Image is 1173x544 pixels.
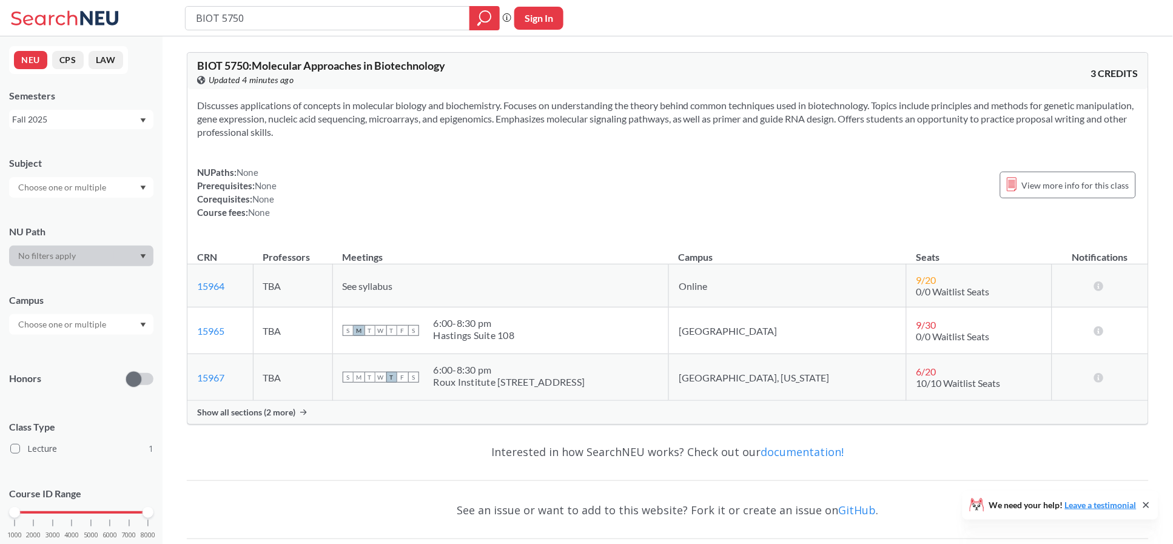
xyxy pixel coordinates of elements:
span: 1000 [7,532,22,539]
span: M [354,372,365,383]
svg: Dropdown arrow [140,186,146,190]
div: Dropdown arrow [9,177,153,198]
span: F [397,372,408,383]
span: 3 CREDITS [1091,67,1138,80]
a: 15965 [197,325,224,337]
span: 0/0 Waitlist Seats [916,286,990,297]
svg: magnifying glass [477,10,492,27]
span: 1 [149,442,153,455]
div: Dropdown arrow [9,314,153,335]
span: T [365,325,375,336]
span: 2000 [26,532,41,539]
span: See syllabus [343,280,393,292]
div: CRN [197,250,217,264]
th: Seats [907,238,1052,264]
th: Meetings [332,238,668,264]
span: S [343,372,354,383]
td: TBA [253,264,332,307]
span: S [343,325,354,336]
span: Show all sections (2 more) [197,407,295,418]
span: T [386,325,397,336]
div: Hastings Suite 108 [434,329,515,341]
div: NU Path [9,225,153,238]
a: 15964 [197,280,224,292]
td: [GEOGRAPHIC_DATA] [669,307,907,354]
input: Choose one or multiple [12,180,114,195]
span: 0/0 Waitlist Seats [916,331,990,342]
div: magnifying glass [469,6,500,30]
span: BIOT 5750 : Molecular Approaches in Biotechnology [197,59,445,72]
span: F [397,325,408,336]
th: Campus [669,238,907,264]
div: 6:00 - 8:30 pm [434,364,585,376]
div: NUPaths: Prerequisites: Corequisites: Course fees: [197,166,277,219]
button: LAW [89,51,123,69]
span: None [248,207,270,218]
span: 6000 [103,532,117,539]
th: Notifications [1052,238,1148,264]
div: Campus [9,294,153,307]
section: Discusses applications of concepts in molecular biology and biochemistry. Focuses on understandin... [197,99,1138,139]
a: 15967 [197,372,224,383]
div: See an issue or want to add to this website? Fork it or create an issue on . [187,492,1149,528]
div: Roux Institute [STREET_ADDRESS] [434,376,585,388]
td: TBA [253,307,332,354]
span: 8000 [141,532,155,539]
span: Class Type [9,420,153,434]
span: View more info for this class [1022,178,1129,193]
label: Lecture [10,441,153,457]
span: W [375,325,386,336]
button: NEU [14,51,47,69]
span: 3000 [45,532,60,539]
span: None [255,180,277,191]
span: S [408,325,419,336]
button: Sign In [514,7,563,30]
div: 6:00 - 8:30 pm [434,317,515,329]
div: Fall 2025Dropdown arrow [9,110,153,129]
a: Leave a testimonial [1065,500,1137,510]
td: [GEOGRAPHIC_DATA], [US_STATE] [669,354,907,401]
p: Course ID Range [9,487,153,501]
span: 10/10 Waitlist Seats [916,377,1001,389]
td: Online [669,264,907,307]
span: 9 / 30 [916,319,936,331]
input: Choose one or multiple [12,317,114,332]
span: 4000 [64,532,79,539]
span: W [375,372,386,383]
span: T [365,372,375,383]
span: 5000 [84,532,98,539]
span: None [252,193,274,204]
span: 9 / 20 [916,274,936,286]
svg: Dropdown arrow [140,254,146,259]
td: TBA [253,354,332,401]
span: M [354,325,365,336]
div: Show all sections (2 more) [187,401,1148,424]
span: None [237,167,258,178]
span: 6 / 20 [916,366,936,377]
th: Professors [253,238,332,264]
p: Honors [9,372,41,386]
div: Fall 2025 [12,113,139,126]
svg: Dropdown arrow [140,118,146,123]
span: S [408,372,419,383]
span: T [386,372,397,383]
a: GitHub [839,503,876,517]
div: Semesters [9,89,153,102]
span: 7000 [122,532,136,539]
div: Subject [9,156,153,170]
div: Interested in how SearchNEU works? Check out our [187,434,1149,469]
div: Dropdown arrow [9,246,153,266]
span: Updated 4 minutes ago [209,73,294,87]
a: documentation! [761,445,844,459]
span: We need your help! [989,501,1137,509]
svg: Dropdown arrow [140,323,146,327]
button: CPS [52,51,84,69]
input: Class, professor, course number, "phrase" [195,8,461,29]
